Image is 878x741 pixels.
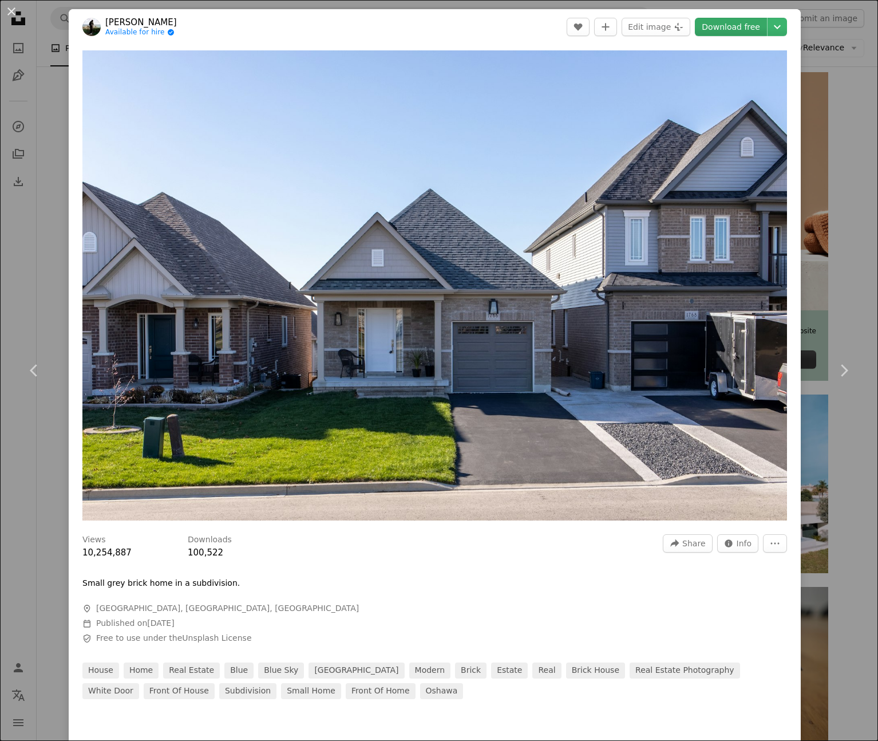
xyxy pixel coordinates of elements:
a: home [124,663,159,679]
img: Go to Dillon Kydd's profile [82,18,101,36]
a: [GEOGRAPHIC_DATA] [309,663,404,679]
button: Add to Collection [594,18,617,36]
button: Edit image [622,18,690,36]
span: [GEOGRAPHIC_DATA], [GEOGRAPHIC_DATA], [GEOGRAPHIC_DATA] [96,603,359,614]
a: real estate photography [630,663,740,679]
a: small home [281,683,341,699]
h3: Views [82,534,106,546]
button: Stats about this image [717,534,759,553]
span: Published on [96,618,175,628]
span: Info [737,535,752,552]
a: blue [224,663,254,679]
span: Free to use under the [96,633,252,644]
a: front of house [144,683,215,699]
button: More Actions [763,534,787,553]
span: 100,522 [188,547,223,558]
button: Share this image [663,534,712,553]
time: November 12, 2020 at 4:12:09 AM GMT+2 [147,618,174,628]
button: Like [567,18,590,36]
a: subdivision [219,683,276,699]
a: real [532,663,561,679]
a: estate [491,663,528,679]
img: gray and white concrete house [82,50,787,521]
a: brick [455,663,487,679]
a: [PERSON_NAME] [105,17,177,28]
a: brick house [566,663,625,679]
a: house [82,663,119,679]
span: 10,254,887 [82,547,132,558]
button: Zoom in on this image [82,50,787,521]
span: Share [682,535,705,552]
a: front of home [346,683,416,699]
p: Small grey brick home in a subdivision. [82,578,240,589]
a: Unsplash License [182,633,251,643]
a: white door [82,683,139,699]
a: oshawa [420,683,464,699]
h3: Downloads [188,534,232,546]
a: modern [409,663,451,679]
a: Next [809,316,878,425]
a: Download free [695,18,767,36]
a: Available for hire [105,28,177,37]
a: blue sky [258,663,304,679]
a: real estate [163,663,220,679]
button: Choose download size [768,18,787,36]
